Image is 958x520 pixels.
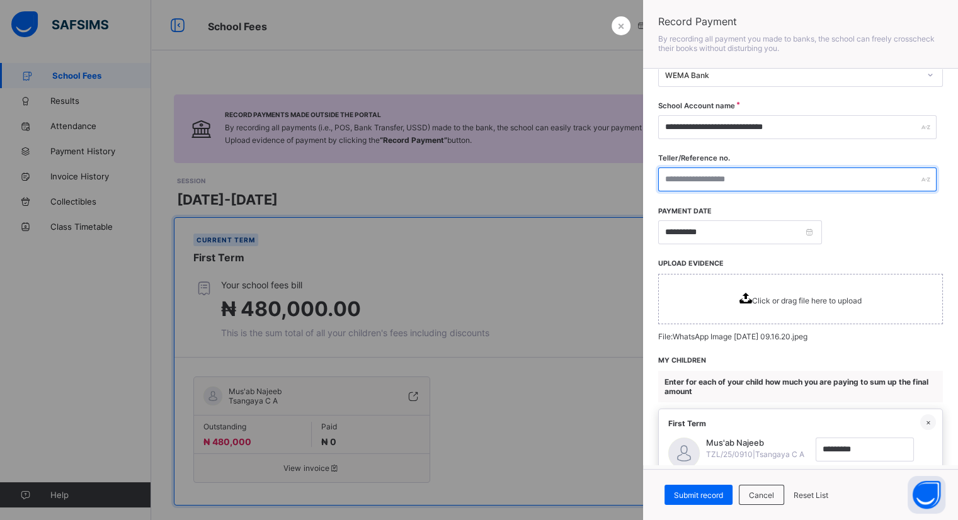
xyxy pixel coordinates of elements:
span: By recording all payment you made to banks, the school can freely crosscheck their books without ... [658,34,935,53]
button: Open asap [908,476,945,514]
span: Reset List [794,490,828,500]
span: × [617,19,625,32]
label: Teller/Reference no. [658,154,730,162]
span: Submit record [674,490,723,500]
span: MY CHILDREN [658,356,706,365]
span: TZL/25/0910 | Tsangaya C A [706,449,804,459]
span: Mus'ab Najeeb [706,438,804,448]
span: Click or drag file here to upload [752,296,862,305]
p: File: WhatsApp Image [DATE] 09.16.20.jpeg [658,332,943,341]
span: First Term [668,419,706,428]
span: Cancel [749,490,774,500]
div: × [920,414,936,430]
span: Click or drag file here to upload [658,274,943,324]
label: Payment date [658,207,712,215]
label: School Account name [658,101,735,110]
div: WEMA Bank [665,71,920,80]
span: Enter for each of your child how much you are paying to sum up the final amount [664,377,928,396]
span: Record Payment [658,15,943,28]
span: UPLOAD EVIDENCE [658,259,724,268]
